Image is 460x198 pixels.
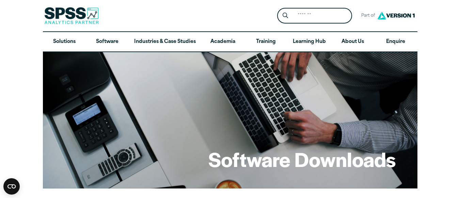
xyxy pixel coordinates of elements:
a: Solutions [43,32,86,52]
img: Version1 Logo [376,9,416,22]
nav: Desktop version of site main menu [43,32,417,52]
a: Industries & Case Studies [129,32,201,52]
a: Software [86,32,129,52]
svg: Search magnifying glass icon [283,13,288,18]
span: Part of [358,11,376,21]
form: Site Header Search Form [277,8,352,24]
img: SPSS Analytics Partner [44,7,99,24]
a: About Us [331,32,374,52]
a: Enquire [374,32,417,52]
a: Training [244,32,287,52]
h1: Software Downloads [208,146,396,172]
button: Search magnifying glass icon [279,10,291,22]
button: Open CMP widget [3,178,20,195]
a: Academia [201,32,244,52]
a: Learning Hub [287,32,331,52]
